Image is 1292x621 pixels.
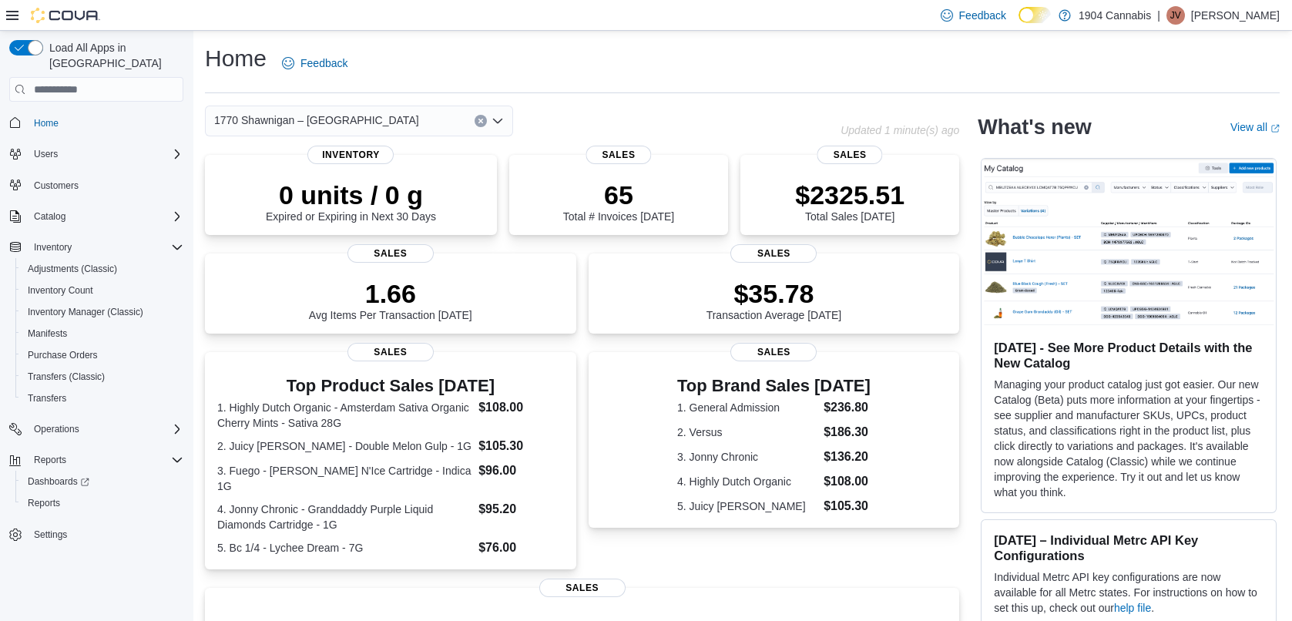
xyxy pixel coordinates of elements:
p: 1.66 [309,278,472,309]
div: Total # Invoices [DATE] [563,180,674,223]
dt: 4. Jonny Chronic - Granddaddy Purple Liquid Diamonds Cartridge - 1G [217,502,472,532]
dd: $108.00 [824,472,871,491]
button: Clear input [475,115,487,127]
h2: What's new [978,115,1091,139]
span: Inventory Manager (Classic) [28,306,143,318]
span: Home [34,117,59,129]
dt: 2. Juicy [PERSON_NAME] - Double Melon Gulp - 1G [217,438,472,454]
div: Jeffrey Villeneuve [1166,6,1185,25]
span: Home [28,112,183,132]
button: Customers [3,174,190,196]
p: 65 [563,180,674,210]
p: Updated 1 minute(s) ago [841,124,959,136]
span: Customers [34,180,79,192]
a: Inventory Count [22,281,99,300]
button: Operations [28,420,86,438]
button: Purchase Orders [15,344,190,366]
button: Home [3,111,190,133]
a: Dashboards [15,471,190,492]
dd: $76.00 [478,539,563,557]
p: 0 units / 0 g [266,180,436,210]
div: Avg Items Per Transaction [DATE] [309,278,472,321]
a: Manifests [22,324,73,343]
span: Sales [817,146,883,164]
a: View allExternal link [1230,121,1280,133]
dt: 3. Jonny Chronic [677,449,817,465]
h3: [DATE] – Individual Metrc API Key Configurations [994,532,1263,563]
a: Inventory Manager (Classic) [22,303,149,321]
span: Load All Apps in [GEOGRAPHIC_DATA] [43,40,183,71]
span: Catalog [28,207,183,226]
button: Settings [3,523,190,545]
span: Inventory [307,146,394,164]
h1: Home [205,43,267,74]
a: Purchase Orders [22,346,104,364]
dt: 5. Juicy [PERSON_NAME] [677,498,817,514]
a: Customers [28,176,85,195]
span: 1770 Shawnigan – [GEOGRAPHIC_DATA] [214,111,419,129]
span: Reports [28,451,183,469]
dd: $105.30 [824,497,871,515]
dt: 2. Versus [677,425,817,440]
div: Transaction Average [DATE] [706,278,842,321]
dd: $236.80 [824,398,871,417]
a: Transfers (Classic) [22,368,111,386]
p: $2325.51 [795,180,904,210]
span: Sales [347,343,434,361]
p: Managing your product catalog just got easier. Our new Catalog (Beta) puts more information at yo... [994,377,1263,500]
a: help file [1114,602,1151,614]
span: Sales [730,343,817,361]
span: Transfers [28,392,66,404]
span: Users [34,148,58,160]
a: Settings [28,525,73,544]
h3: [DATE] - See More Product Details with the New Catalog [994,340,1263,371]
button: Inventory [3,237,190,258]
span: Sales [539,579,626,597]
span: Catalog [34,210,65,223]
button: Operations [3,418,190,440]
dd: $96.00 [478,462,563,480]
span: Feedback [959,8,1006,23]
span: Users [28,145,183,163]
h3: Top Brand Sales [DATE] [677,377,871,395]
span: JV [1170,6,1181,25]
span: Feedback [300,55,347,71]
dd: $136.20 [824,448,871,466]
span: Settings [28,525,183,544]
a: Transfers [22,389,72,408]
button: Adjustments (Classic) [15,258,190,280]
button: Users [3,143,190,165]
button: Reports [3,449,190,471]
span: Inventory [34,241,72,253]
span: Sales [586,146,651,164]
p: 1904 Cannabis [1079,6,1151,25]
a: Home [28,114,65,133]
button: Reports [15,492,190,514]
span: Reports [28,497,60,509]
button: Catalog [3,206,190,227]
svg: External link [1270,124,1280,133]
dt: 5. Bc 1/4 - Lychee Dream - 7G [217,540,472,556]
h3: Top Product Sales [DATE] [217,377,564,395]
span: Operations [28,420,183,438]
p: Individual Metrc API key configurations are now available for all Metrc states. For instructions ... [994,569,1263,616]
span: Reports [22,494,183,512]
span: Inventory Count [28,284,93,297]
dd: $108.00 [478,398,563,417]
a: Feedback [276,48,354,79]
button: Users [28,145,64,163]
div: Expired or Expiring in Next 30 Days [266,180,436,223]
span: Purchase Orders [22,346,183,364]
dt: 3. Fuego - [PERSON_NAME] N'Ice Cartridge - Indica 1G [217,463,472,494]
a: Reports [22,494,66,512]
span: Manifests [28,327,67,340]
span: Inventory Count [22,281,183,300]
button: Inventory Manager (Classic) [15,301,190,323]
button: Transfers [15,388,190,409]
span: Transfers (Classic) [28,371,105,383]
button: Manifests [15,323,190,344]
p: $35.78 [706,278,842,309]
span: Settings [34,529,67,541]
span: Manifests [22,324,183,343]
img: Cova [31,8,100,23]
